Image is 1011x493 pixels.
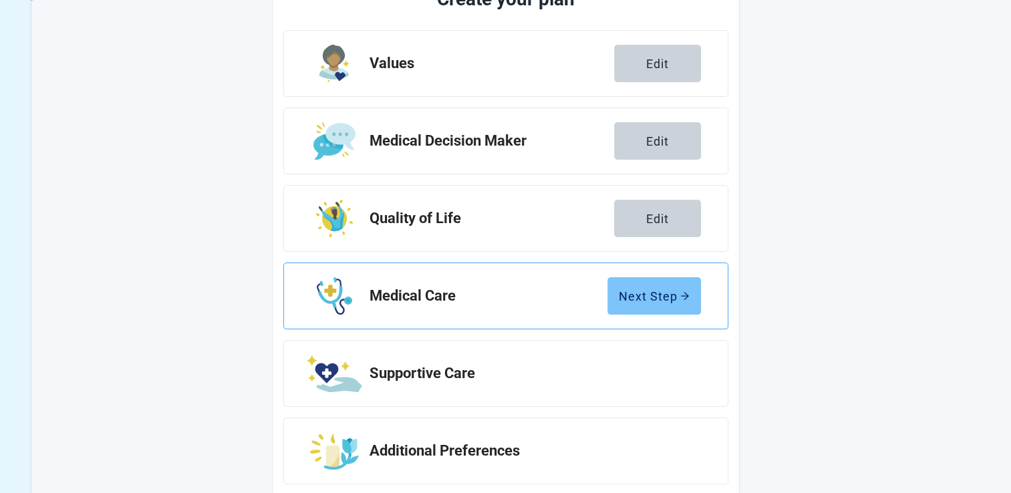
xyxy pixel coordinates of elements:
[646,57,669,70] div: Edit
[313,122,355,160] img: Step Icon
[614,122,701,160] button: Edit
[316,200,353,237] img: Step Icon
[646,212,669,225] div: Edit
[370,133,614,149] h2: Medical Decision Maker
[310,432,359,470] img: Step Icon
[319,45,349,82] img: Step Icon
[646,134,669,148] div: Edit
[370,443,690,459] h2: Additional Preferences
[607,277,701,315] button: Next Steparrow-right
[317,277,352,315] img: Step Icon
[614,45,701,82] button: Edit
[619,289,690,303] div: Next Step
[370,210,614,226] h2: Quality of Life
[370,288,607,304] h2: Medical Care
[370,365,690,381] h2: Supportive Care
[614,200,701,237] button: Edit
[680,291,690,301] span: arrow-right
[307,355,362,392] img: Step Icon
[370,55,614,71] h2: Values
